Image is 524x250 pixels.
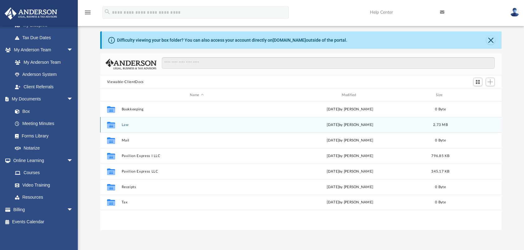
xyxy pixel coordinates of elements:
button: Add [486,78,495,86]
button: Mail [121,138,272,142]
div: Size [428,92,453,98]
a: Resources [9,191,79,204]
span: 796.85 KB [431,154,449,158]
div: id [456,92,499,98]
span: 0 Byte [435,139,446,142]
span: arrow_drop_down [67,154,79,167]
div: Modified [274,92,425,98]
a: My Anderson Teamarrow_drop_down [4,44,79,56]
div: [DATE] by [PERSON_NAME] [275,138,425,143]
button: Pavilion Express I LLC [121,154,272,158]
a: Events Calendar [4,216,82,228]
button: Law [121,123,272,127]
button: Bookkeeping [121,107,272,111]
span: 0 Byte [435,108,446,111]
img: Anderson Advisors Platinum Portal [3,7,59,20]
span: 0 Byte [435,201,446,204]
button: Pavilion Express LLC [121,169,272,174]
a: Anderson System [9,68,79,81]
a: My Anderson Team [9,56,76,68]
img: User Pic [510,8,519,17]
span: 0 Byte [435,185,446,189]
a: My Documentsarrow_drop_down [4,93,79,105]
div: [DATE] by [PERSON_NAME] [275,184,425,190]
div: by [PERSON_NAME] [275,122,425,128]
a: [DOMAIN_NAME] [273,38,306,43]
span: arrow_drop_down [67,203,79,216]
span: 2.73 MB [433,123,448,127]
span: arrow_drop_down [67,93,79,106]
div: grid [100,101,502,230]
div: [DATE] by [PERSON_NAME] [275,200,425,205]
input: Search files and folders [162,57,495,69]
div: [DATE] by [PERSON_NAME] [275,107,425,112]
div: Difficulty viewing your box folder? You can also access your account directly on outside of the p... [117,37,347,44]
button: Tax [121,200,272,204]
a: Notarize [9,142,79,155]
a: Forms Library [9,130,76,142]
a: Client Referrals [9,81,79,93]
span: 345.17 KB [431,170,449,173]
a: Tax Due Dates [9,31,82,44]
a: menu [84,12,91,16]
a: Meeting Minutes [9,118,79,130]
button: Receipts [121,185,272,189]
a: Online Learningarrow_drop_down [4,154,79,167]
span: [DATE] [327,123,339,127]
div: [DATE] by [PERSON_NAME] [275,169,425,174]
a: Billingarrow_drop_down [4,203,82,216]
div: id [103,92,118,98]
a: Video Training [9,179,76,191]
i: menu [84,9,91,16]
span: arrow_drop_down [67,44,79,57]
a: Courses [9,167,79,179]
div: Name [121,92,272,98]
div: [DATE] by [PERSON_NAME] [275,153,425,159]
button: Viewable-ClientDocs [107,79,144,85]
i: search [104,8,111,15]
button: Switch to Grid View [473,78,483,86]
button: Close [486,36,495,44]
a: Box [9,105,76,118]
